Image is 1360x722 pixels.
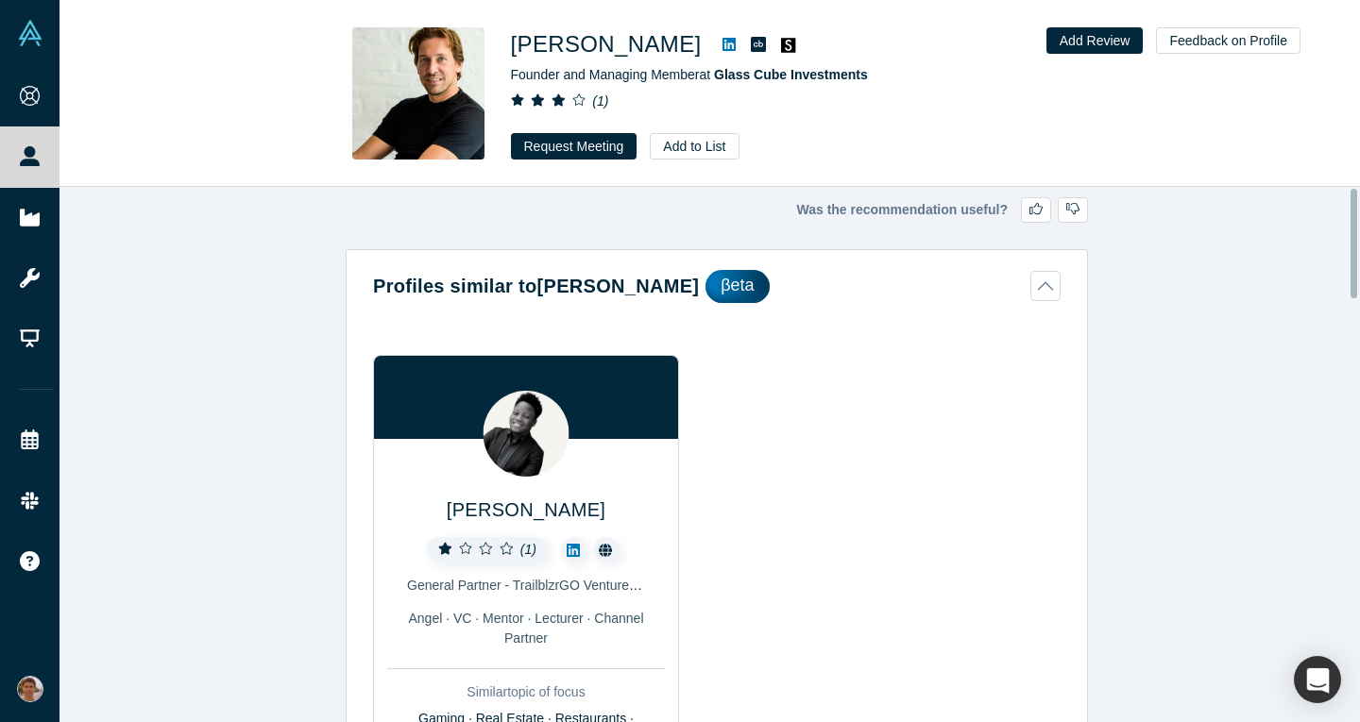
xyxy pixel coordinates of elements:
[484,391,569,477] img: Rodgers Nyanzi's Profile Image
[387,682,665,702] div: Similar topic of focus
[387,609,665,648] div: Angel · VC · Mentor · Lecturer · Channel Partner
[592,93,608,109] i: ( 1 )
[373,272,699,300] h2: Profiles similar to [PERSON_NAME]
[346,197,1088,223] div: Was the recommendation useful?
[17,20,43,46] img: Alchemist Vault Logo
[650,133,739,160] button: Add to List
[447,499,605,520] a: [PERSON_NAME]
[1046,27,1144,54] button: Add Review
[511,133,637,160] button: Request Meeting
[352,27,484,160] img: Christian Busch's Profile Image
[705,270,769,303] div: βeta
[511,67,868,82] span: Founder and Managing Member at
[511,27,702,61] h1: [PERSON_NAME]
[407,578,894,593] span: General Partner - TrailblzrGO Venture Studio | Director - Startup [PERSON_NAME]
[714,67,868,82] a: Glass Cube Investments
[1156,27,1300,54] button: Feedback on Profile
[373,270,1061,303] button: Profiles similar to[PERSON_NAME]βeta
[520,542,536,557] i: ( 1 )
[17,676,43,702] img: Mikhail Baklanov's Account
